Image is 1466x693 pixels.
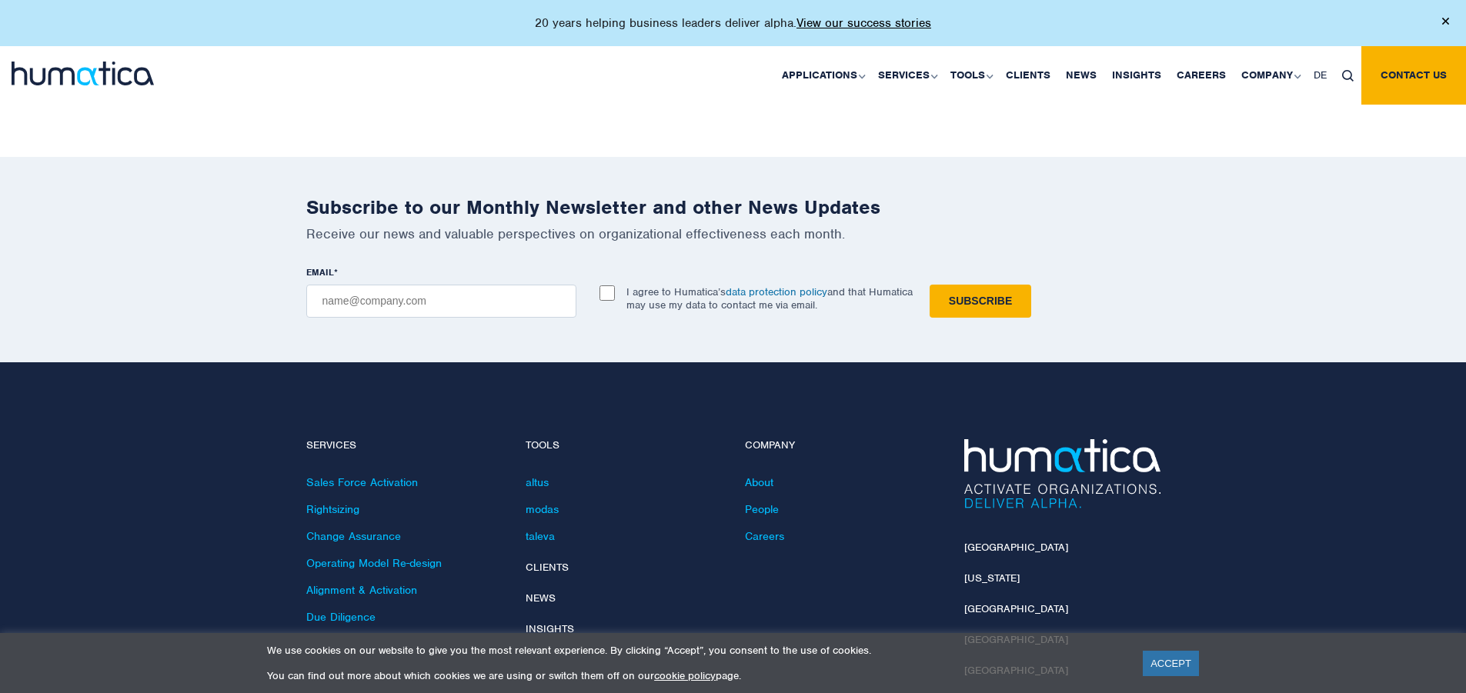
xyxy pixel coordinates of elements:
[306,439,503,452] h4: Services
[1104,46,1169,105] a: Insights
[964,541,1068,554] a: [GEOGRAPHIC_DATA]
[535,15,931,31] p: 20 years helping business leaders deliver alpha.
[1143,651,1199,676] a: ACCEPT
[526,622,574,635] a: Insights
[526,475,549,489] a: altus
[267,644,1124,657] p: We use cookies on our website to give you the most relevant experience. By clicking “Accept”, you...
[526,591,556,605] a: News
[964,602,1068,615] a: [GEOGRAPHIC_DATA]
[306,195,1160,219] h2: Subscribe to our Monthly Newsletter and other News Updates
[964,439,1160,508] img: Humatica
[870,46,943,105] a: Services
[745,529,784,543] a: Careers
[306,610,376,624] a: Due Diligence
[726,285,827,298] a: data protection policy
[599,285,615,301] input: I agree to Humatica’sdata protection policyand that Humatica may use my data to contact me via em...
[306,285,576,318] input: name@company.com
[306,502,359,516] a: Rightsizing
[626,285,913,312] p: I agree to Humatica’s and that Humatica may use my data to contact me via email.
[998,46,1058,105] a: Clients
[1306,46,1334,105] a: DE
[526,502,559,516] a: modas
[306,529,401,543] a: Change Assurance
[306,556,442,570] a: Operating Model Re-design
[306,583,417,597] a: Alignment & Activation
[306,266,334,278] span: EMAIL
[745,502,779,516] a: People
[1169,46,1234,105] a: Careers
[12,62,154,85] img: logo
[964,571,1020,585] a: [US_STATE]
[774,46,870,105] a: Applications
[306,225,1160,242] p: Receive our news and valuable perspectives on organizational effectiveness each month.
[1234,46,1306,105] a: Company
[1058,46,1104,105] a: News
[943,46,998,105] a: Tools
[745,475,773,489] a: About
[1314,68,1327,82] span: DE
[796,15,931,31] a: View our success stories
[306,475,418,489] a: Sales Force Activation
[267,669,1124,682] p: You can find out more about which cookies we are using or switch them off on our page.
[1342,70,1354,82] img: search_icon
[1361,46,1466,105] a: Contact us
[745,439,941,452] h4: Company
[526,561,569,574] a: Clients
[526,439,722,452] h4: Tools
[654,669,716,682] a: cookie policy
[526,529,555,543] a: taleva
[930,285,1031,318] input: Subscribe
